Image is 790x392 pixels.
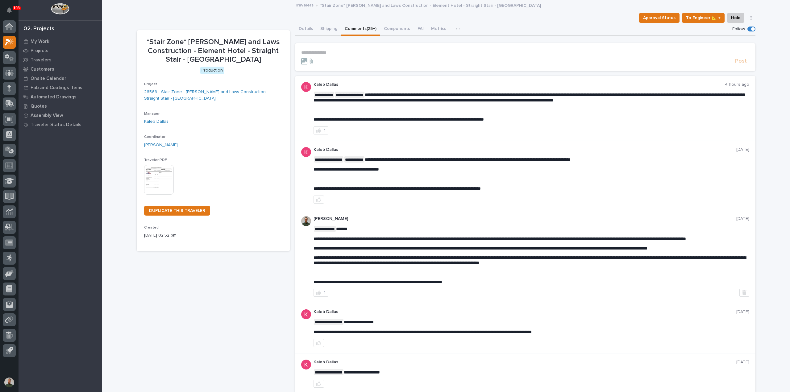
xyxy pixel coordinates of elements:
p: [DATE] [736,216,749,221]
p: Fab and Coatings Items [31,85,82,91]
span: Created [144,226,159,229]
button: 1 [314,289,328,297]
a: Projects [19,46,102,55]
img: ACg8ocJFQJZtOpq0mXhEl6L5cbQXDkmdPAf0fdoBPnlMfqfX=s96-c [301,147,311,157]
p: Kaleb Dallas [314,147,736,152]
p: Travelers [31,57,52,63]
span: Post [735,58,747,65]
button: FAI [414,23,427,36]
p: Assembly View [31,113,63,118]
button: Components [380,23,414,36]
p: Onsite Calendar [31,76,66,81]
button: Metrics [427,23,450,36]
img: ACg8ocJFQJZtOpq0mXhEl6L5cbQXDkmdPAf0fdoBPnlMfqfX=s96-c [301,309,311,319]
button: users-avatar [3,376,16,389]
button: like this post [314,196,324,204]
button: To Engineer 📐 → [682,13,725,23]
p: Traveler Status Details [31,122,81,128]
span: Project [144,82,157,86]
div: 1 [324,128,326,133]
p: Kaleb Dallas [314,309,736,315]
a: Customers [19,64,102,74]
button: Delete post [739,289,749,297]
a: 26569 - Stair Zone - [PERSON_NAME] and Laws Construction - Straight Stair - [GEOGRAPHIC_DATA] [144,89,283,102]
a: [PERSON_NAME] [144,142,178,148]
div: 1 [324,291,326,295]
p: 4 hours ago [725,82,749,87]
p: [DATE] [736,360,749,365]
a: My Work [19,37,102,46]
button: like this post [314,339,324,347]
span: To Engineer 📐 → [686,14,721,22]
p: [PERSON_NAME] [314,216,736,221]
p: Customers [31,67,54,72]
button: Hold [727,13,744,23]
a: Onsite Calendar [19,74,102,83]
p: Kaleb Dallas [314,360,736,365]
button: 1 [314,126,328,134]
a: Travelers [295,1,314,8]
p: My Work [31,39,49,44]
button: Comments (25+) [341,23,380,36]
p: 108 [14,6,20,10]
div: 02. Projects [23,26,54,32]
p: Follow [732,27,745,32]
span: DUPLICATE THIS TRAVELER [149,208,205,213]
span: Manager [144,112,160,116]
a: Fab and Coatings Items [19,83,102,92]
p: Quotes [31,104,47,109]
div: Production [200,67,224,74]
a: Travelers [19,55,102,64]
img: ACg8ocJFQJZtOpq0mXhEl6L5cbQXDkmdPAf0fdoBPnlMfqfX=s96-c [301,360,311,369]
button: Approval Status [639,13,680,23]
img: ACg8ocJFQJZtOpq0mXhEl6L5cbQXDkmdPAf0fdoBPnlMfqfX=s96-c [301,82,311,92]
span: Traveler PDF [144,158,167,162]
span: Approval Status [643,14,676,22]
p: Automated Drawings [31,94,77,100]
img: Workspace Logo [51,3,69,14]
p: *Stair Zone* [PERSON_NAME] and Laws Construction - Element Hotel - Straight Stair - [GEOGRAPHIC_D... [320,2,541,8]
a: DUPLICATE THIS TRAVELER [144,206,210,216]
span: Coordinator [144,135,165,139]
button: Post [733,58,749,65]
p: [DATE] [736,147,749,152]
span: Hold [731,14,740,22]
img: AATXAJw4slNr5ea0WduZQVIpKGhdapBAGQ9xVsOeEvl5=s96-c [301,216,311,226]
button: Shipping [317,23,341,36]
a: Quotes [19,101,102,111]
div: Notifications108 [8,7,16,17]
p: Kaleb Dallas [314,82,725,87]
a: Traveler Status Details [19,120,102,129]
button: Details [295,23,317,36]
a: Assembly View [19,111,102,120]
p: [DATE] 02:52 pm [144,232,283,239]
a: Automated Drawings [19,92,102,101]
a: Kaleb Dallas [144,118,168,125]
p: *Stair Zone* [PERSON_NAME] and Laws Construction - Element Hotel - Straight Stair - [GEOGRAPHIC_D... [144,38,283,64]
p: Projects [31,48,48,54]
button: like this post [314,380,324,388]
button: Notifications [3,4,16,17]
p: [DATE] [736,309,749,315]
